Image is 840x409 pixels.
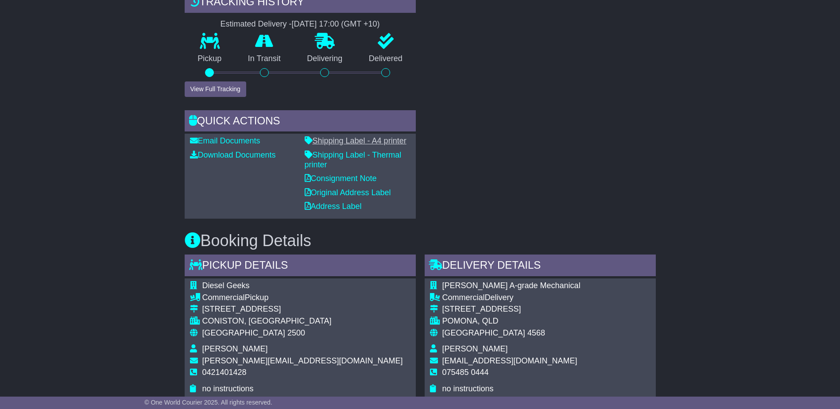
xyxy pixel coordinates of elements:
[202,344,268,353] span: [PERSON_NAME]
[185,232,656,250] h3: Booking Details
[185,19,416,29] div: Estimated Delivery -
[442,293,581,303] div: Delivery
[292,19,380,29] div: [DATE] 17:00 (GMT +10)
[202,305,403,314] div: [STREET_ADDRESS]
[202,293,245,302] span: Commercial
[185,110,416,134] div: Quick Actions
[442,305,581,314] div: [STREET_ADDRESS]
[527,328,545,337] span: 4568
[185,54,235,64] p: Pickup
[356,54,416,64] p: Delivered
[202,316,403,326] div: CONISTON, [GEOGRAPHIC_DATA]
[185,81,246,97] button: View Full Tracking
[202,328,285,337] span: [GEOGRAPHIC_DATA]
[425,255,656,278] div: Delivery Details
[442,293,485,302] span: Commercial
[235,54,294,64] p: In Transit
[185,255,416,278] div: Pickup Details
[190,150,276,159] a: Download Documents
[190,136,260,145] a: Email Documents
[294,54,356,64] p: Delivering
[442,328,525,337] span: [GEOGRAPHIC_DATA]
[202,384,254,393] span: no instructions
[202,356,403,365] span: [PERSON_NAME][EMAIL_ADDRESS][DOMAIN_NAME]
[442,344,508,353] span: [PERSON_NAME]
[305,150,402,169] a: Shipping Label - Thermal printer
[202,281,250,290] span: Diesel Geeks
[305,136,406,145] a: Shipping Label - A4 printer
[442,368,489,377] span: 075485 0444
[287,328,305,337] span: 2500
[442,281,581,290] span: [PERSON_NAME] A-grade Mechanical
[305,188,391,197] a: Original Address Label
[305,174,377,183] a: Consignment Note
[305,202,362,211] a: Address Label
[442,356,577,365] span: [EMAIL_ADDRESS][DOMAIN_NAME]
[442,384,494,393] span: no instructions
[442,316,581,326] div: POMONA, QLD
[144,399,272,406] span: © One World Courier 2025. All rights reserved.
[202,293,403,303] div: Pickup
[202,368,247,377] span: 0421401428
